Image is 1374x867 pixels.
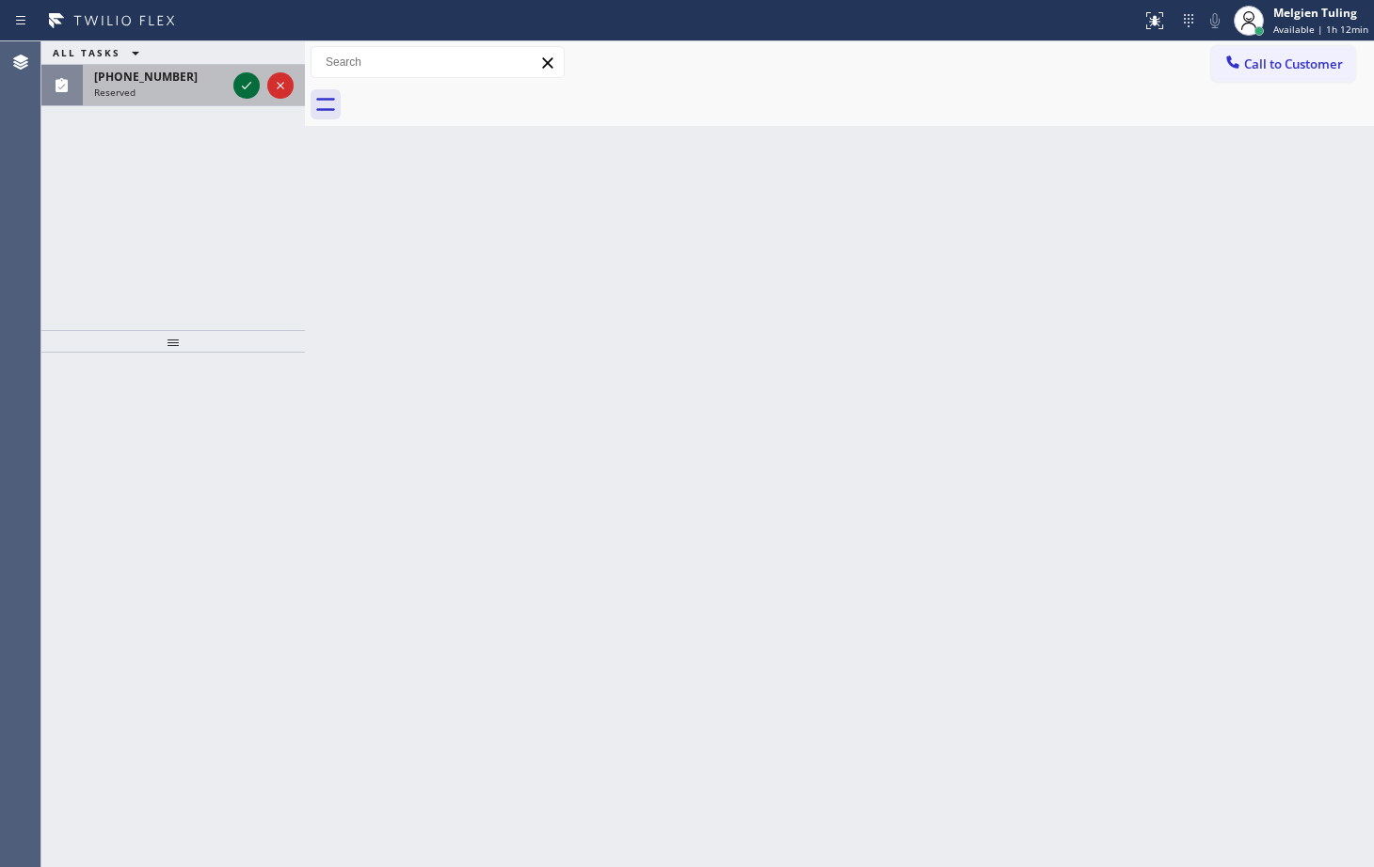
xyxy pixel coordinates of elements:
[233,72,260,99] button: Accept
[1202,8,1228,34] button: Mute
[1244,55,1343,72] span: Call to Customer
[41,41,158,64] button: ALL TASKS
[1211,46,1355,82] button: Call to Customer
[1273,5,1368,21] div: Melgien Tuling
[94,86,136,99] span: Reserved
[94,69,198,85] span: [PHONE_NUMBER]
[1273,23,1368,36] span: Available | 1h 12min
[312,47,564,77] input: Search
[267,72,294,99] button: Reject
[53,46,120,59] span: ALL TASKS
